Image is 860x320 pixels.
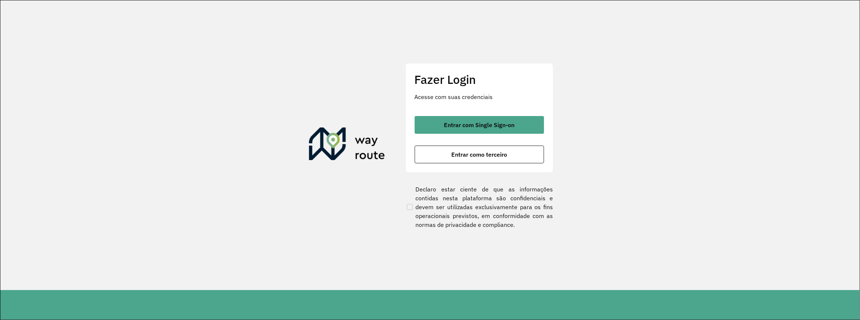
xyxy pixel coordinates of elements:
span: Entrar como terceiro [451,152,507,157]
h2: Fazer Login [415,72,544,86]
span: Entrar com Single Sign-on [444,122,514,128]
button: button [415,116,544,134]
label: Declaro estar ciente de que as informações contidas nesta plataforma são confidenciais e devem se... [405,185,553,229]
button: button [415,146,544,163]
img: Roteirizador AmbevTech [309,127,385,163]
p: Acesse com suas credenciais [415,92,544,101]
